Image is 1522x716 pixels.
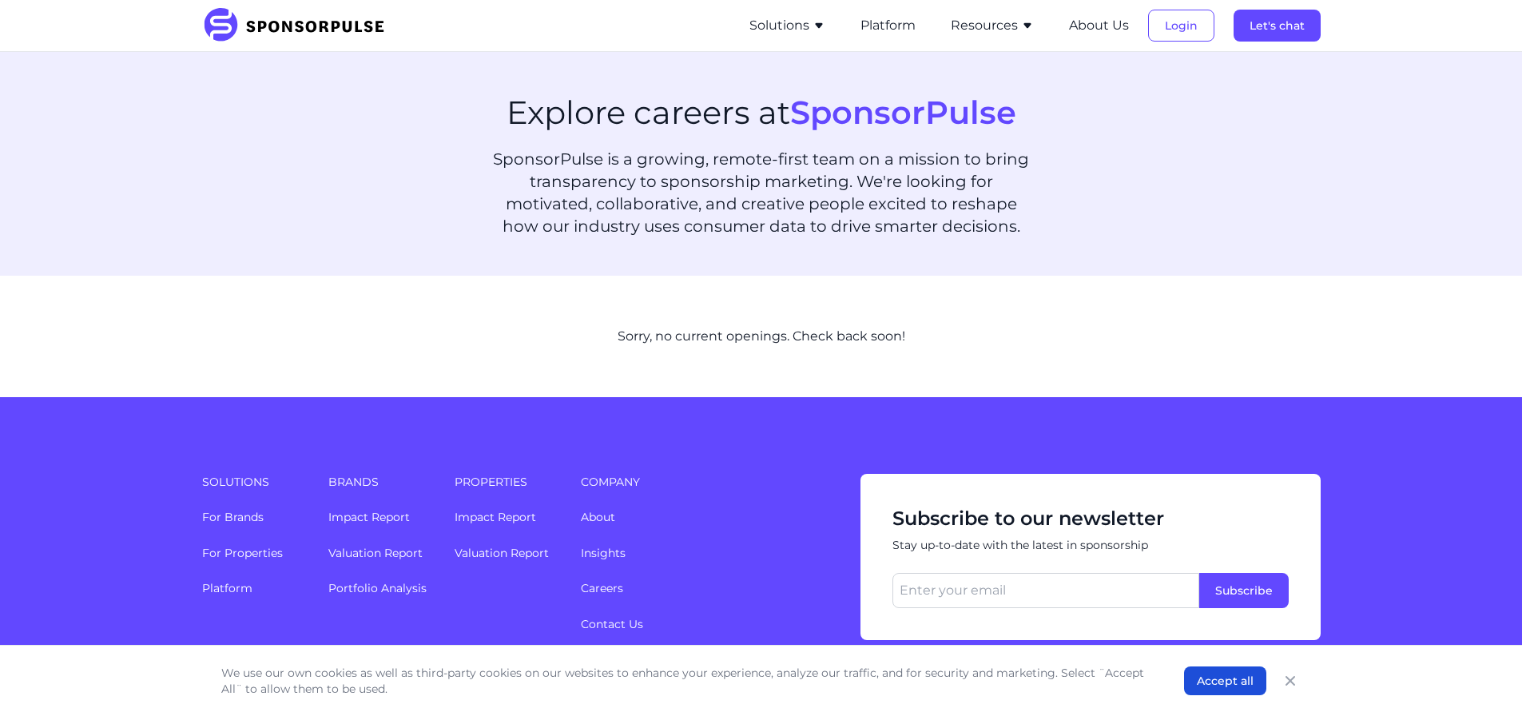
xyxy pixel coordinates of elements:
[507,90,1016,135] h1: Explore careers at
[493,148,1030,237] p: SponsorPulse is a growing, remote-first team on a mission to bring transparency to sponsorship ma...
[618,327,905,346] div: Sorry, no current openings. Check back soon!
[328,546,423,560] a: Valuation Report
[328,581,427,595] a: Portfolio Analysis
[455,546,549,560] a: Valuation Report
[202,546,283,560] a: For Properties
[1279,670,1301,692] button: Close
[1234,10,1321,42] button: Let's chat
[581,546,626,560] a: Insights
[581,581,623,595] a: Careers
[860,16,916,35] button: Platform
[860,18,916,33] a: Platform
[328,474,435,490] span: Brands
[455,474,562,490] span: Properties
[1199,573,1289,608] button: Subscribe
[202,510,264,524] a: For Brands
[221,665,1152,697] p: We use our own cookies as well as third-party cookies on our websites to enhance your experience,...
[892,538,1289,554] span: Stay up-to-date with the latest in sponsorship
[790,93,1016,132] span: SponsorPulse
[1069,18,1129,33] a: About Us
[1148,18,1214,33] a: Login
[892,573,1199,608] input: Enter your email
[202,581,252,595] a: Platform
[1234,18,1321,33] a: Let's chat
[455,510,536,524] a: Impact Report
[1069,16,1129,35] button: About Us
[1148,10,1214,42] button: Login
[581,474,814,490] span: Company
[581,617,643,631] a: Contact Us
[1442,639,1522,716] iframe: Chat Widget
[202,474,309,490] span: Solutions
[749,16,825,35] button: Solutions
[202,8,396,43] img: SponsorPulse
[328,510,410,524] a: Impact Report
[951,16,1034,35] button: Resources
[1184,666,1266,695] button: Accept all
[581,510,615,524] a: About
[892,506,1289,531] span: Subscribe to our newsletter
